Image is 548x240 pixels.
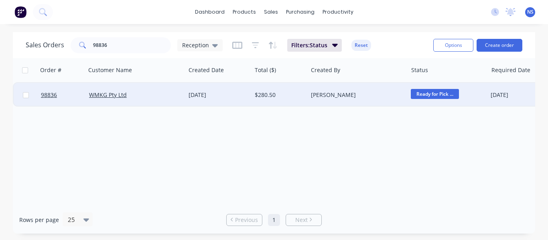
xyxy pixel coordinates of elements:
[411,66,428,74] div: Status
[433,39,473,52] button: Options
[191,6,229,18] a: dashboard
[260,6,282,18] div: sales
[14,6,26,18] img: Factory
[235,216,258,224] span: Previous
[19,216,59,224] span: Rows per page
[41,91,57,99] span: 98836
[41,83,89,107] a: 98836
[223,214,325,226] ul: Pagination
[189,91,248,99] div: [DATE]
[287,39,342,52] button: Filters:Status
[268,214,280,226] a: Page 1 is your current page
[311,66,340,74] div: Created By
[227,216,262,224] a: Previous page
[527,8,534,16] span: NS
[255,91,302,99] div: $280.50
[255,66,276,74] div: Total ($)
[40,66,61,74] div: Order #
[311,91,400,99] div: [PERSON_NAME]
[295,216,308,224] span: Next
[286,216,321,224] a: Next page
[477,39,522,52] button: Create order
[88,66,132,74] div: Customer Name
[291,41,327,49] span: Filters: Status
[491,66,530,74] div: Required Date
[282,6,319,18] div: purchasing
[229,6,260,18] div: products
[351,40,371,51] button: Reset
[319,6,357,18] div: productivity
[182,41,209,49] span: Reception
[89,91,127,99] a: WMKG Pty Ltd
[26,41,64,49] h1: Sales Orders
[411,89,459,99] span: Ready for Pick ...
[189,66,224,74] div: Created Date
[93,37,171,53] input: Search...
